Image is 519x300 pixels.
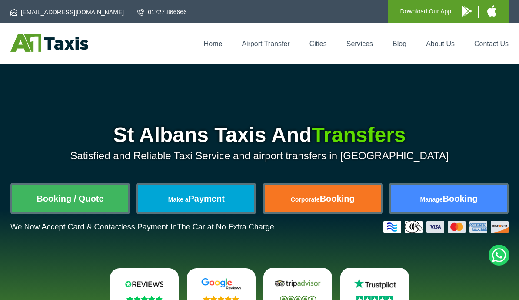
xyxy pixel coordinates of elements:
a: Contact Us [474,40,509,47]
img: A1 Taxis St Albans LTD [10,34,88,52]
span: Make a [168,196,189,203]
a: About Us [426,40,455,47]
a: Airport Transfer [242,40,289,47]
a: Blog [393,40,406,47]
a: [EMAIL_ADDRESS][DOMAIN_NAME] [10,8,124,17]
span: Transfers [312,123,406,146]
img: Reviews.io [120,278,169,290]
a: Cities [309,40,327,47]
p: We Now Accept Card & Contactless Payment In [10,222,276,232]
p: Satisfied and Reliable Taxi Service and airport transfers in [GEOGRAPHIC_DATA] [10,150,509,162]
a: Services [346,40,373,47]
a: 01727 866666 [137,8,187,17]
img: Trustpilot [350,277,399,290]
a: CorporateBooking [265,185,381,212]
img: A1 Taxis iPhone App [487,5,496,17]
img: A1 Taxis Android App [462,6,472,17]
span: Manage [420,196,442,203]
a: Booking / Quote [12,185,128,212]
img: Credit And Debit Cards [383,221,509,233]
p: Download Our App [400,6,452,17]
h1: St Albans Taxis And [10,125,509,145]
span: The Car at No Extra Charge. [177,222,276,231]
a: ManageBooking [391,185,507,212]
a: Home [204,40,223,47]
span: Corporate [291,196,320,203]
img: Google [196,278,246,290]
a: Make aPayment [138,185,254,212]
img: Tripadvisor [273,277,323,290]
